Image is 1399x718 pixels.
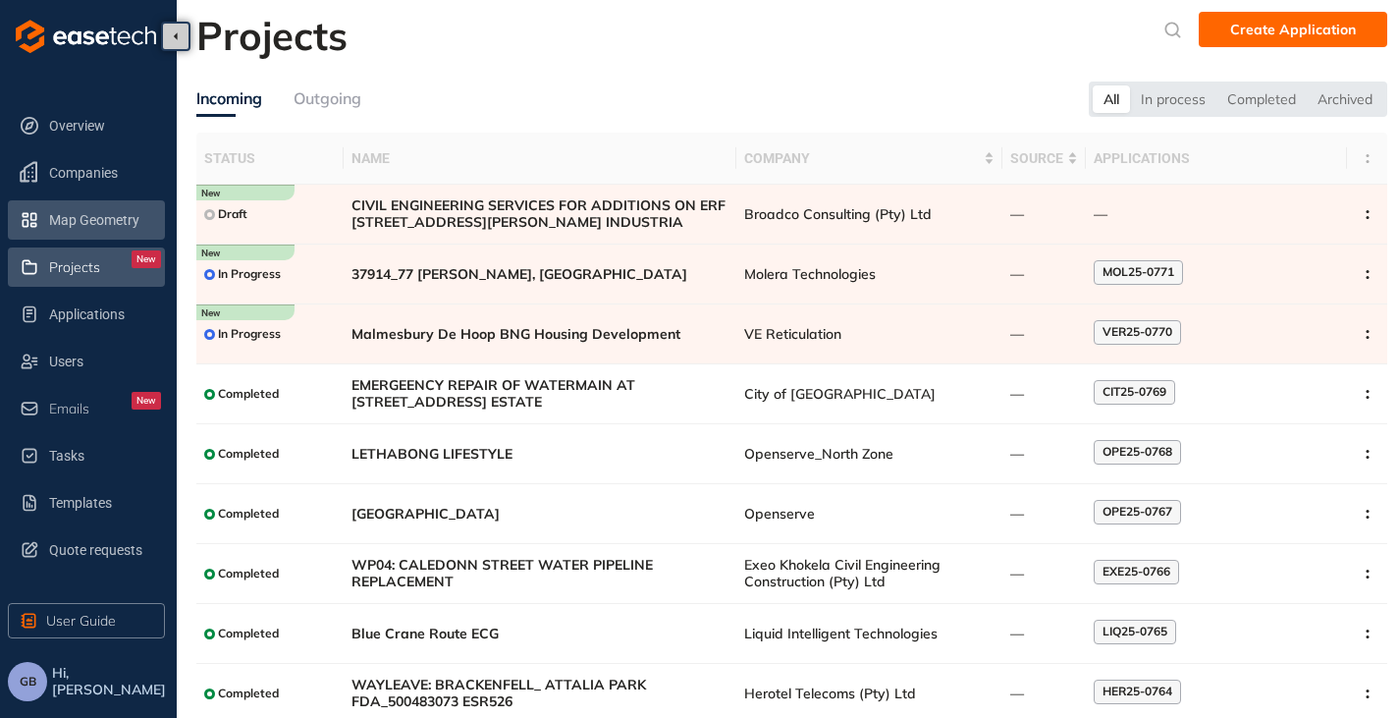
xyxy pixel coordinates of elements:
button: User Guide [8,603,165,638]
span: Applications [49,295,161,334]
span: VE Reticulation [744,326,995,343]
img: logo [16,20,156,53]
span: Completed [218,507,279,521]
span: LETHABONG LIFESTYLE [351,446,728,463]
span: City of [GEOGRAPHIC_DATA] [744,386,995,403]
span: — [1010,325,1024,343]
span: LIQ25-0765 [1103,625,1167,638]
span: — [1010,685,1024,702]
span: Exeo Khokela Civil Engineering Construction (Pty) Ltd [744,557,995,590]
div: All [1093,85,1130,113]
span: GB [20,675,36,689]
div: Incoming [196,86,262,111]
span: — [1010,625,1024,642]
th: Company [736,133,1002,185]
span: Users [49,342,161,381]
th: Status [196,133,344,185]
div: Completed [1216,85,1307,113]
span: CIT25-0769 [1103,385,1166,399]
span: Completed [218,447,279,461]
span: — [1094,206,1107,223]
span: Broadco Consulting (Pty) Ltd [744,206,995,223]
span: MOL25-0771 [1103,265,1174,279]
span: — [1010,505,1024,523]
span: Tasks [49,436,161,475]
span: Hi, [PERSON_NAME] [52,665,169,698]
span: Projects [49,259,100,276]
span: Openserve_North Zone [744,446,995,463]
span: Overview [49,106,161,145]
span: WP04: CALEDONN STREET WATER PIPELINE REPLACEMENT [351,557,728,590]
span: Completed [218,567,279,580]
span: Map Geometry [49,200,161,240]
span: — [1010,205,1024,223]
span: HER25-0764 [1103,685,1172,698]
div: Archived [1307,85,1383,113]
span: [GEOGRAPHIC_DATA] [351,506,728,523]
h2: Projects [196,12,348,59]
span: Company [744,147,980,169]
span: User Guide [46,610,116,632]
span: CIVIL ENGINEERING SERVICES FOR ADDITIONS ON ERF [STREET_ADDRESS][PERSON_NAME] INDUSTRIA [351,197,728,231]
button: Create Application [1199,12,1387,47]
span: WAYLEAVE: BRACKENFELL_ ATTALIA PARK FDA_500483073 ESR526 [351,677,728,710]
th: Applications [1086,133,1347,185]
span: 37914_77 [PERSON_NAME], [GEOGRAPHIC_DATA] [351,266,728,283]
button: GB [8,662,47,701]
span: OPE25-0768 [1103,445,1172,459]
span: Companies [49,153,161,193]
span: Herotel Telecoms (Pty) Ltd [744,686,995,702]
span: Source [1010,147,1063,169]
span: In Progress [218,267,281,281]
span: Completed [218,387,279,401]
span: Openserve [744,506,995,523]
span: Molera Technologies [744,266,995,283]
div: Outgoing [294,86,361,111]
div: New [132,392,161,410]
span: EMERGEENCY REPAIR OF WATERMAIN AT [STREET_ADDRESS] ESTATE [351,377,728,411]
span: Malmesbury De Hoop BNG Housing Development [351,326,728,343]
div: In process [1130,85,1216,113]
span: Draft [218,207,247,221]
span: — [1010,265,1024,283]
span: Templates [49,483,161,523]
th: Source [1002,133,1086,185]
span: OPE25-0767 [1103,505,1172,519]
span: — [1010,565,1024,582]
span: Completed [218,627,279,640]
span: — [1010,385,1024,403]
span: Emails [49,401,89,417]
span: Create Application [1230,19,1356,40]
span: Completed [218,687,279,700]
span: VER25-0770 [1103,325,1172,339]
div: New [132,250,161,268]
span: Liquid Intelligent Technologies [744,626,995,642]
th: Name [344,133,736,185]
span: EXE25-0766 [1103,565,1170,579]
span: Quote requests [49,530,161,570]
span: In Progress [218,327,281,341]
span: Blue Crane Route ECG [351,626,728,642]
span: — [1010,445,1024,463]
